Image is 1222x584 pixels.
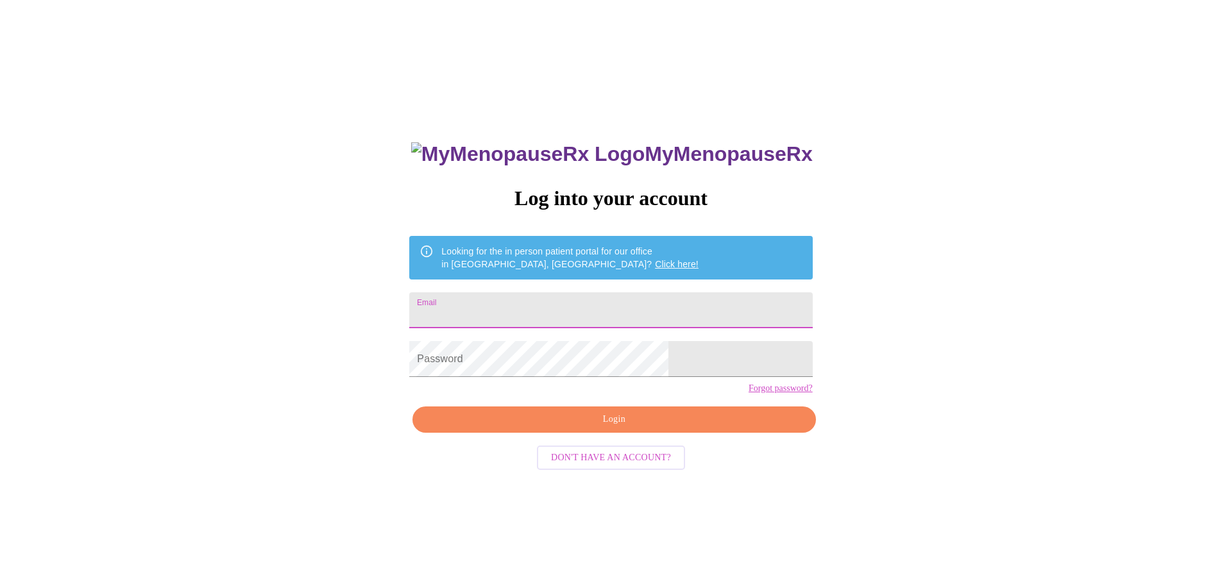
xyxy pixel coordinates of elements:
img: MyMenopauseRx Logo [411,142,645,166]
a: Forgot password? [749,383,813,394]
h3: MyMenopauseRx [411,142,813,166]
button: Login [412,406,815,433]
div: Looking for the in person patient portal for our office in [GEOGRAPHIC_DATA], [GEOGRAPHIC_DATA]? [441,240,699,276]
span: Login [427,412,801,428]
h3: Log into your account [409,187,812,210]
a: Click here! [655,259,699,269]
button: Don't have an account? [537,446,685,471]
a: Don't have an account? [534,451,688,462]
span: Don't have an account? [551,450,671,466]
